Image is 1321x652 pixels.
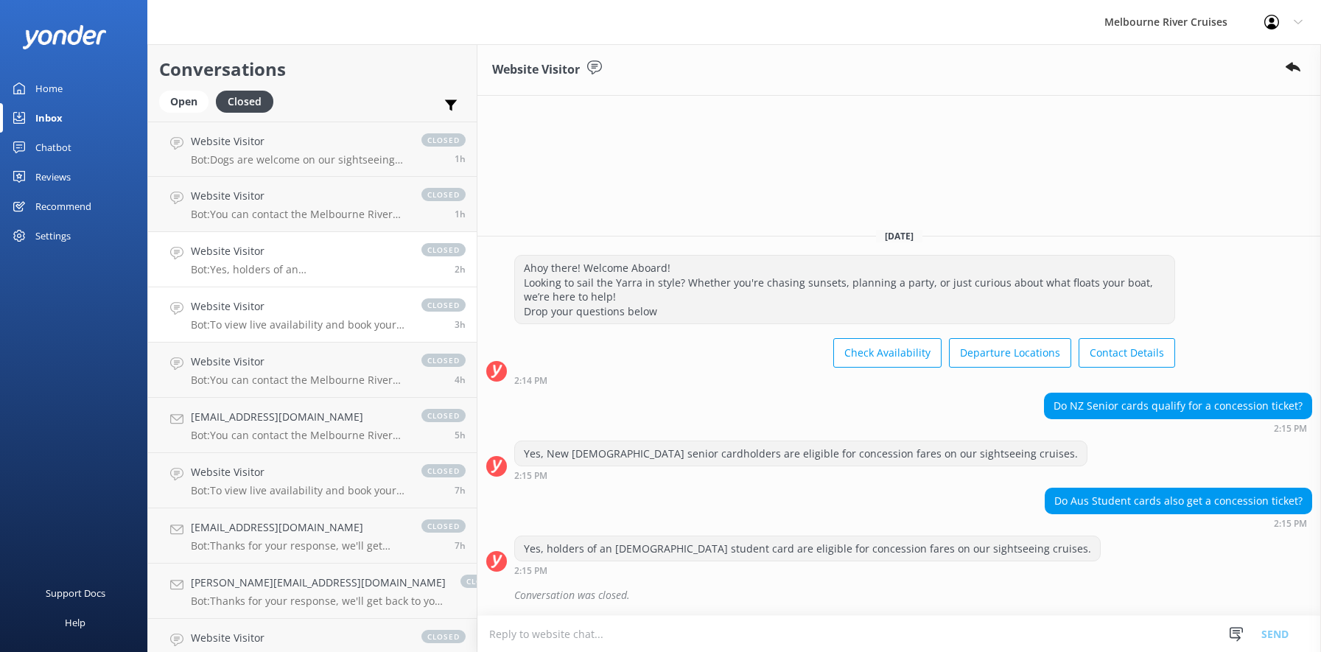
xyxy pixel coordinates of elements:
p: Bot: To view live availability and book your Melbourne River Cruise experience, please visit: [UR... [191,318,407,332]
h4: Website Visitor [191,354,407,370]
span: closed [421,243,466,256]
span: Oct 02 2025 02:42pm (UTC +10:00) Australia/Sydney [455,208,466,220]
h3: Website Visitor [492,60,580,80]
a: [EMAIL_ADDRESS][DOMAIN_NAME]Bot:You can contact the Melbourne River Cruises team by emailing [EMA... [148,398,477,453]
a: [EMAIL_ADDRESS][DOMAIN_NAME]Bot:Thanks for your response, we'll get back to you as soon as we can... [148,508,477,564]
strong: 2:15 PM [1274,424,1307,433]
p: Bot: You can contact the Melbourne River Cruises team by emailing [EMAIL_ADDRESS][DOMAIN_NAME]. V... [191,374,407,387]
div: Closed [216,91,273,113]
h4: [PERSON_NAME][EMAIL_ADDRESS][DOMAIN_NAME] [191,575,446,591]
p: Bot: Dogs are welcome on our sightseeing cruise! We just ask that they remain on a leash at all t... [191,153,407,166]
p: Bot: Thanks for your response, we'll get back to you as soon as we can during opening hours. [191,539,407,553]
div: 2025-10-02T05:48:45.345 [486,583,1312,608]
a: Website VisitorBot:You can contact the Melbourne River Cruises team by emailing [EMAIL_ADDRESS][D... [148,343,477,398]
h4: Website Visitor [191,133,407,150]
a: Open [159,93,216,109]
h4: Website Visitor [191,243,407,259]
strong: 2:14 PM [514,376,547,385]
span: closed [421,354,466,367]
strong: 2:15 PM [514,567,547,575]
a: [PERSON_NAME][EMAIL_ADDRESS][DOMAIN_NAME]Bot:Thanks for your response, we'll get back to you as s... [148,564,477,619]
a: Website VisitorBot:To view live availability and book your Melbourne River Cruise experience, ple... [148,287,477,343]
div: Oct 02 2025 02:15pm (UTC +10:00) Australia/Sydney [1044,423,1312,433]
p: Bot: To view live availability and book your Melbourne River Cruise experience, please visit: [UR... [191,484,407,497]
span: Oct 02 2025 02:15pm (UTC +10:00) Australia/Sydney [455,263,466,276]
span: closed [421,519,466,533]
a: Website VisitorBot:Yes, holders of an [DEMOGRAPHIC_DATA] student card are eligible for concession... [148,232,477,287]
div: Recommend [35,192,91,221]
strong: 2:15 PM [1274,519,1307,528]
div: Open [159,91,209,113]
a: Closed [216,93,281,109]
h2: Conversations [159,55,466,83]
h4: Website Visitor [191,464,407,480]
div: Do Aus Student cards also get a concession ticket? [1045,488,1311,513]
div: Yes, New [DEMOGRAPHIC_DATA] senior cardholders are eligible for concession fares on our sightseei... [515,441,1087,466]
div: Oct 02 2025 02:15pm (UTC +10:00) Australia/Sydney [1045,518,1312,528]
span: Oct 02 2025 08:54am (UTC +10:00) Australia/Sydney [455,539,466,552]
span: closed [421,464,466,477]
div: Oct 02 2025 02:14pm (UTC +10:00) Australia/Sydney [514,375,1175,385]
span: closed [460,575,505,588]
button: Contact Details [1079,338,1175,368]
span: closed [421,133,466,147]
div: Ahoy there! Welcome Aboard! Looking to sail the Yarra in style? Whether you're chasing sunsets, p... [515,256,1174,323]
div: Inbox [35,103,63,133]
p: Bot: You can contact the Melbourne River Cruises team by emailing [EMAIL_ADDRESS][DOMAIN_NAME]. F... [191,208,407,221]
p: Bot: You can contact the Melbourne River Cruises team by emailing [EMAIL_ADDRESS][DOMAIN_NAME]. V... [191,429,407,442]
a: Website VisitorBot:You can contact the Melbourne River Cruises team by emailing [EMAIL_ADDRESS][D... [148,177,477,232]
span: closed [421,298,466,312]
h4: Website Visitor [191,298,407,315]
h4: Website Visitor [191,630,407,646]
span: Oct 02 2025 03:34pm (UTC +10:00) Australia/Sydney [455,153,466,165]
span: closed [421,409,466,422]
div: Help [65,608,85,637]
span: Oct 02 2025 10:44am (UTC +10:00) Australia/Sydney [455,429,466,441]
div: Reviews [35,162,71,192]
span: Oct 02 2025 12:13pm (UTC +10:00) Australia/Sydney [455,374,466,386]
span: Oct 02 2025 01:12pm (UTC +10:00) Australia/Sydney [455,318,466,331]
button: Check Availability [833,338,942,368]
h4: [EMAIL_ADDRESS][DOMAIN_NAME] [191,519,407,536]
div: Chatbot [35,133,71,162]
span: Oct 02 2025 09:39am (UTC +10:00) Australia/Sydney [455,484,466,497]
div: Home [35,74,63,103]
span: closed [421,630,466,643]
img: yonder-white-logo.png [22,25,107,49]
div: Oct 02 2025 02:15pm (UTC +10:00) Australia/Sydney [514,470,1087,480]
p: Bot: Yes, holders of an [DEMOGRAPHIC_DATA] student card are eligible for concession fares on our ... [191,263,407,276]
div: Settings [35,221,71,250]
h4: [EMAIL_ADDRESS][DOMAIN_NAME] [191,409,407,425]
button: Departure Locations [949,338,1071,368]
span: closed [421,188,466,201]
a: Website VisitorBot:To view live availability and book your Melbourne River Cruise experience, ple... [148,453,477,508]
p: Bot: Thanks for your response, we'll get back to you as soon as we can during opening hours. [191,595,446,608]
div: Support Docs [46,578,105,608]
span: [DATE] [876,230,922,242]
h4: Website Visitor [191,188,407,204]
a: Website VisitorBot:Dogs are welcome on our sightseeing cruise! We just ask that they remain on a ... [148,122,477,177]
div: Oct 02 2025 02:15pm (UTC +10:00) Australia/Sydney [514,565,1101,575]
div: Yes, holders of an [DEMOGRAPHIC_DATA] student card are eligible for concession fares on our sight... [515,536,1100,561]
div: Do NZ Senior cards qualify for a concession ticket? [1045,393,1311,418]
strong: 2:15 PM [514,472,547,480]
div: Conversation was closed. [514,583,1312,608]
